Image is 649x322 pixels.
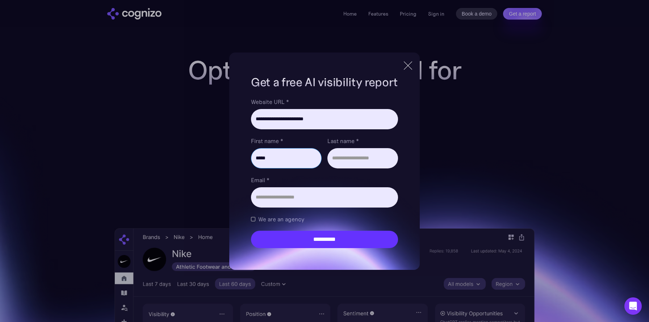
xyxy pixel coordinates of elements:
label: Last name * [327,137,398,145]
label: Website URL * [251,97,398,106]
h1: Get a free AI visibility report [251,74,398,90]
form: Brand Report Form [251,97,398,248]
span: We are an agency [258,215,304,223]
label: First name * [251,137,322,145]
div: Open Intercom Messenger [624,297,642,315]
label: Email * [251,176,398,184]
